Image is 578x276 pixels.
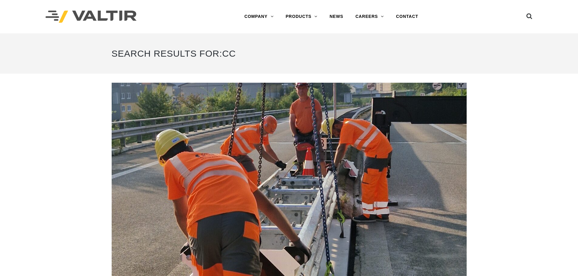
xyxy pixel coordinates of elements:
[349,11,390,23] a: CAREERS
[390,11,424,23] a: CONTACT
[279,11,323,23] a: PRODUCTS
[222,48,236,58] span: cc
[323,11,349,23] a: NEWS
[46,11,137,23] img: Valtir
[112,42,467,65] h1: Search Results for:
[238,11,279,23] a: COMPANY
